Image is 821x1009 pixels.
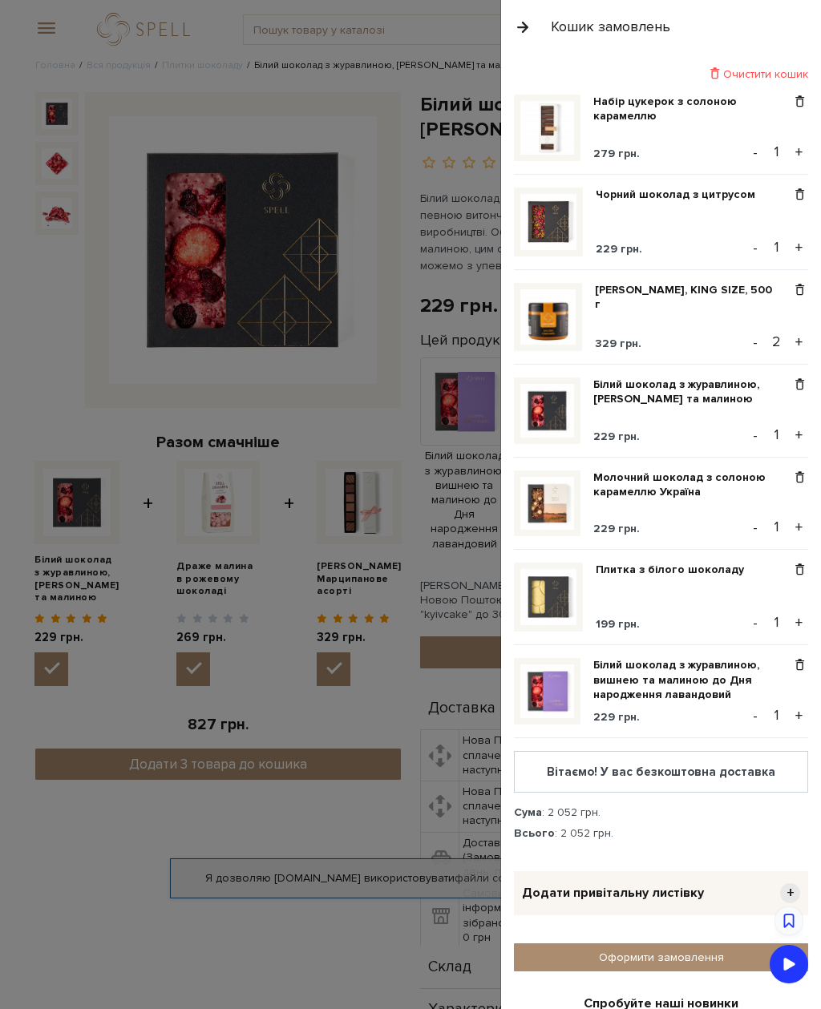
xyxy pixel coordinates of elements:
img: Чорний шоколад з цитрусом [520,194,576,250]
div: Очистити кошик [514,67,808,82]
a: Білий шоколад з журавлиною, [PERSON_NAME] та малиною [593,377,791,406]
span: Додати привітальну листівку [522,885,704,902]
a: [PERSON_NAME], KING SIZE, 500 г [595,283,791,312]
img: Білий шоколад з журавлиною, вишнею та малиною до Дня народження лавандовий [520,664,574,718]
span: 229 грн. [593,522,640,535]
button: + [790,423,808,447]
img: Білий шоколад з журавлиною, вишнею та малиною [520,384,574,438]
img: Набір цукерок з солоною карамеллю [520,101,574,155]
div: : 2 052 грн. [514,805,808,820]
button: - [747,611,763,635]
div: Кошик замовлень [551,18,670,36]
span: 229 грн. [596,242,642,256]
span: 329 грн. [595,337,641,350]
span: 229 грн. [593,710,640,724]
a: Молочний шоколад з солоною карамеллю Україна [593,470,791,499]
img: Солона карамель, KING SIZE, 500 г [520,289,576,345]
img: Плитка з білого шоколаду [520,569,576,625]
span: + [780,883,800,903]
button: - [747,423,763,447]
img: Молочний шоколад з солоною карамеллю Україна [520,477,574,531]
a: Плитка з білого шоколаду [596,563,756,577]
a: Білий шоколад з журавлиною, вишнею та малиною до Дня народження лавандовий [593,658,791,702]
strong: Сума [514,805,542,819]
button: - [747,515,763,539]
a: Набір цукерок з солоною карамеллю [593,95,791,123]
span: 229 грн. [593,430,640,443]
div: Вітаємо! У вас безкоштовна доставка [528,765,795,779]
button: + [790,515,808,539]
button: - [747,330,763,354]
button: + [790,704,808,728]
div: : 2 052 грн. [514,826,808,841]
strong: Всього [514,826,555,840]
span: 199 грн. [596,617,640,631]
button: - [747,704,763,728]
a: Чорний шоколад з цитрусом [596,188,767,202]
span: 279 грн. [593,147,640,160]
button: + [790,236,808,260]
button: - [747,140,763,164]
button: + [790,330,808,354]
button: - [747,236,763,260]
button: + [790,611,808,635]
button: + [790,140,808,164]
a: Оформити замовлення [514,943,808,971]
